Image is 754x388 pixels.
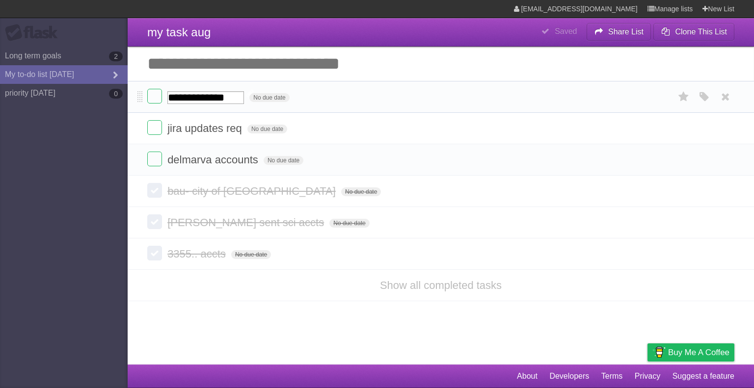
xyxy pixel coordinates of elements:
[264,156,303,165] span: No due date
[231,250,271,259] span: No due date
[587,23,651,41] button: Share List
[147,214,162,229] label: Done
[147,89,162,103] label: Done
[380,279,502,291] a: Show all completed tasks
[341,187,381,196] span: No due date
[247,125,287,133] span: No due date
[555,27,577,35] b: Saved
[147,26,211,39] span: my task aug
[549,367,589,386] a: Developers
[675,27,727,36] b: Clone This List
[167,248,228,260] span: 3355.. accts
[652,344,666,361] img: Buy me a coffee
[635,367,660,386] a: Privacy
[5,24,64,42] div: Flask
[668,344,729,361] span: Buy me a coffee
[608,27,644,36] b: Share List
[167,122,244,134] span: jira updates req
[109,52,123,61] b: 2
[249,93,289,102] span: No due date
[601,367,623,386] a: Terms
[167,154,261,166] span: delmarva accounts
[647,343,734,362] a: Buy me a coffee
[329,219,369,228] span: No due date
[167,185,338,197] span: bau- city of [GEOGRAPHIC_DATA]
[674,89,693,105] label: Star task
[673,367,734,386] a: Suggest a feature
[109,89,123,99] b: 0
[147,246,162,260] label: Done
[167,216,326,229] span: [PERSON_NAME] sent sci accts
[517,367,538,386] a: About
[147,183,162,198] label: Done
[147,152,162,166] label: Done
[147,120,162,135] label: Done
[653,23,734,41] button: Clone This List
